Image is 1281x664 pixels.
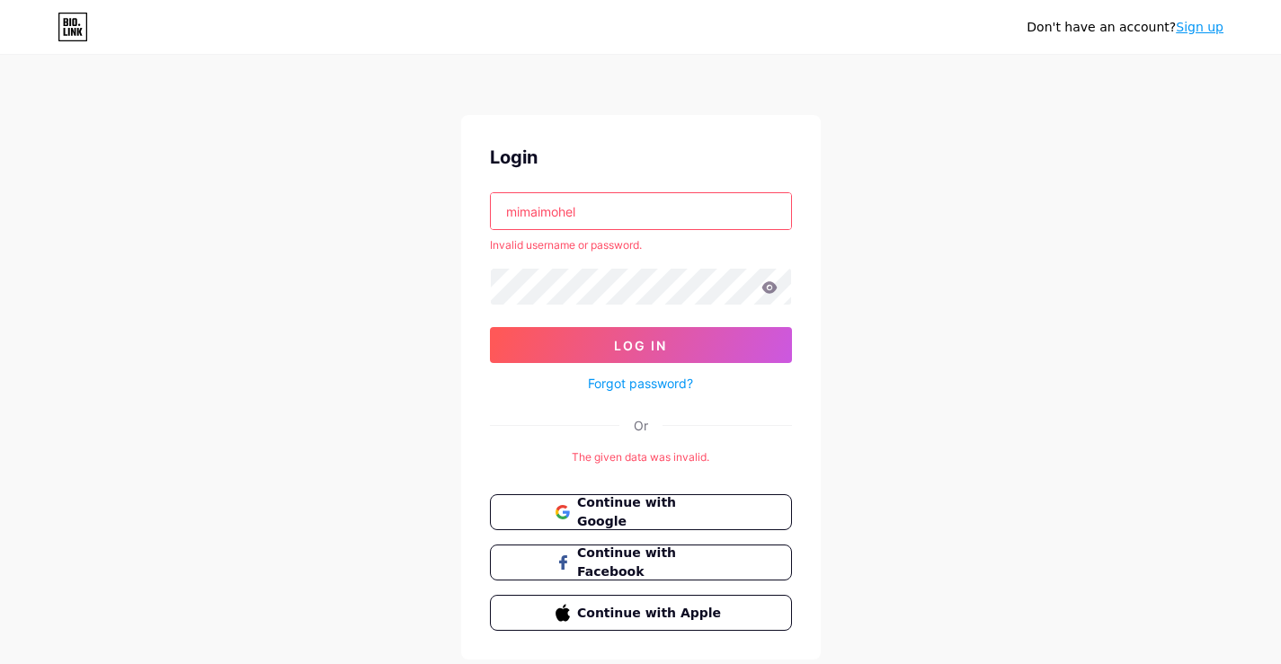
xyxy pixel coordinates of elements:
[490,237,792,253] div: Invalid username or password.
[490,327,792,363] button: Log In
[490,544,792,580] button: Continue with Facebook
[491,193,791,229] input: Username
[490,449,792,465] div: The given data was invalid.
[490,144,792,171] div: Login
[634,416,648,435] div: Or
[490,595,792,631] button: Continue with Apple
[1176,20,1223,34] a: Sign up
[588,374,693,393] a: Forgot password?
[1027,18,1223,37] div: Don't have an account?
[614,338,667,353] span: Log In
[577,544,725,581] span: Continue with Facebook
[490,494,792,530] button: Continue with Google
[577,493,725,531] span: Continue with Google
[577,604,725,623] span: Continue with Apple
